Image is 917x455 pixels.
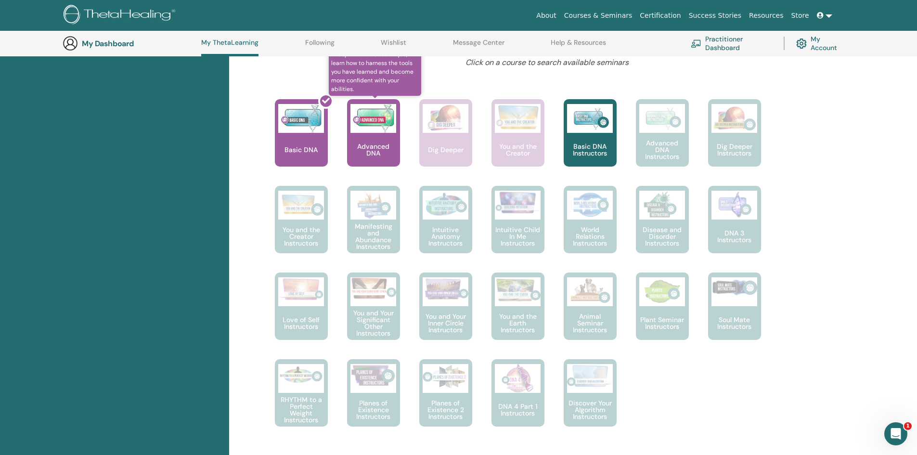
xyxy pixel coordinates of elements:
p: Discover Your Algorithm Instructors [564,400,617,420]
img: Intuitive Child In Me Instructors [495,191,541,214]
img: You and Your Significant Other Instructors [350,277,396,299]
p: Love of Self Instructors [275,316,328,330]
img: cog.svg [796,36,807,51]
a: You and the Creator You and the Creator [491,99,544,186]
img: Advanced DNA Instructors [639,104,685,133]
img: Planes of Existence 2 Instructors [423,364,468,390]
a: World Relations Instructors World Relations Instructors [564,186,617,273]
a: Love of Self Instructors Love of Self Instructors [275,273,328,359]
p: Manifesting and Abundance Instructors [347,223,400,250]
p: You and the Creator [491,143,544,156]
a: Intuitive Child In Me Instructors Intuitive Child In Me Instructors [491,186,544,273]
img: logo.png [64,5,179,26]
img: Basic DNA Instructors [567,104,613,133]
img: Manifesting and Abundance Instructors [350,191,396,220]
a: You and Your Significant Other Instructors You and Your Significant Other Instructors [347,273,400,359]
a: You and the Earth Instructors You and the Earth Instructors [491,273,544,359]
a: Plant Seminar Instructors Plant Seminar Instructors [636,273,689,359]
a: Certification [636,7,685,25]
span: is the seminar to take after completing Basic DNA. Go more in depth into the technique, learn how... [329,30,422,96]
a: My ThetaLearning [201,39,258,56]
a: You and the Creator Instructors You and the Creator Instructors [275,186,328,273]
a: Resources [745,7,788,25]
a: RHYTHM to a Perfect Weight Instructors RHYTHM to a Perfect Weight Instructors [275,359,328,446]
a: Wishlist [381,39,406,54]
a: Practitioner Dashboard [691,33,772,54]
img: Basic DNA [278,104,324,133]
a: Planes of Existence Instructors Planes of Existence Instructors [347,359,400,446]
img: RHYTHM to a Perfect Weight Instructors [278,364,324,387]
p: You and Your Inner Circle Instructors [419,313,472,333]
p: Soul Mate Instructors [708,316,761,330]
a: Dig Deeper Instructors Dig Deeper Instructors [708,99,761,186]
img: Plant Seminar Instructors [639,277,685,306]
a: Advanced DNA Instructors Advanced DNA Instructors [636,99,689,186]
p: Animal Seminar Instructors [564,313,617,333]
p: Planes of Existence Instructors [347,400,400,420]
img: DNA 4 Part 1 Instructors [495,364,541,393]
p: Disease and Disorder Instructors [636,226,689,247]
p: You and the Earth Instructors [491,313,544,333]
a: About [532,7,560,25]
img: You and the Creator [495,104,541,130]
img: DNA 3 Instructors [711,191,757,220]
p: RHYTHM to a Perfect Weight Instructors [275,396,328,423]
a: You and Your Inner Circle Instructors You and Your Inner Circle Instructors [419,273,472,359]
img: Advanced DNA [350,104,396,133]
a: Animal Seminar Instructors Animal Seminar Instructors [564,273,617,359]
p: Advanced DNA Instructors [636,140,689,160]
p: Click on a course to search available seminars [317,57,777,68]
a: Success Stories [685,7,745,25]
a: Soul Mate Instructors Soul Mate Instructors [708,273,761,359]
p: Advanced DNA [347,143,400,156]
img: You and Your Inner Circle Instructors [423,277,468,300]
img: Love of Self Instructors [278,277,324,301]
h3: My Dashboard [82,39,178,48]
p: Intuitive Child In Me Instructors [491,226,544,247]
a: DNA 4 Part 1 Instructors DNA 4 Part 1 Instructors [491,359,544,446]
img: Dig Deeper [423,104,468,133]
img: Disease and Disorder Instructors [639,191,685,220]
p: Planes of Existence 2 Instructors [419,400,472,420]
img: chalkboard-teacher.svg [691,39,701,47]
img: World Relations Instructors [567,191,613,220]
img: Intuitive Anatomy Instructors [423,191,468,220]
p: You and Your Significant Other Instructors [347,310,400,337]
a: Store [788,7,813,25]
a: Intuitive Anatomy Instructors Intuitive Anatomy Instructors [419,186,472,273]
p: Basic DNA Instructors [564,143,617,156]
a: Following [305,39,335,54]
a: Manifesting and Abundance Instructors Manifesting and Abundance Instructors [347,186,400,273]
a: Basic DNA Instructors Basic DNA Instructors [564,99,617,186]
a: Basic DNA Basic DNA [275,99,328,186]
a: Disease and Disorder Instructors Disease and Disorder Instructors [636,186,689,273]
p: Dig Deeper [424,146,467,153]
span: 1 [904,422,912,430]
p: DNA 4 Part 1 Instructors [491,403,544,416]
p: Plant Seminar Instructors [636,316,689,330]
a: Courses & Seminars [560,7,636,25]
img: You and the Earth Instructors [495,277,541,302]
a: Help & Resources [551,39,606,54]
a: Planes of Existence 2 Instructors Planes of Existence 2 Instructors [419,359,472,446]
p: DNA 3 Instructors [708,230,761,243]
p: You and the Creator Instructors [275,226,328,247]
img: generic-user-icon.jpg [63,36,78,51]
img: Animal Seminar Instructors [567,277,613,306]
a: is the seminar to take after completing Basic DNA. Go more in depth into the technique, learn how... [347,99,400,186]
p: Intuitive Anatomy Instructors [419,226,472,247]
p: Dig Deeper Instructors [708,143,761,156]
iframe: Intercom live chat [884,422,907,445]
a: Message Center [453,39,504,54]
p: World Relations Instructors [564,226,617,247]
img: Dig Deeper Instructors [711,104,757,133]
img: You and the Creator Instructors [278,191,324,220]
img: Planes of Existence Instructors [350,364,396,388]
a: DNA 3 Instructors DNA 3 Instructors [708,186,761,273]
a: Dig Deeper Dig Deeper [419,99,472,186]
a: Discover Your Algorithm Instructors Discover Your Algorithm Instructors [564,359,617,446]
img: Soul Mate Instructors [711,277,757,298]
a: My Account [796,33,845,54]
img: Discover Your Algorithm Instructors [567,364,613,387]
